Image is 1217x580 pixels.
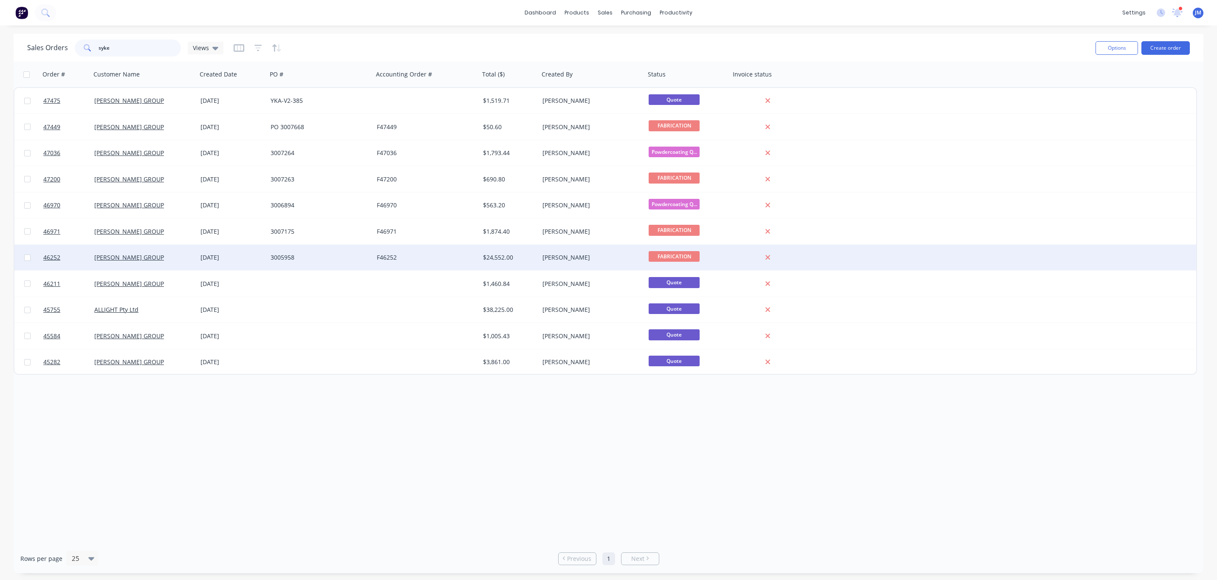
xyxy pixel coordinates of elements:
[200,358,264,366] div: [DATE]
[483,280,533,288] div: $1,460.84
[271,227,365,236] div: 3007175
[542,358,637,366] div: [PERSON_NAME]
[649,277,700,288] span: Quote
[483,332,533,340] div: $1,005.43
[94,253,164,261] a: [PERSON_NAME] GROUP
[542,96,637,105] div: [PERSON_NAME]
[559,555,596,563] a: Previous page
[542,70,573,79] div: Created By
[649,251,700,262] span: FABRICATION
[542,280,637,288] div: [PERSON_NAME]
[43,192,94,218] a: 46970
[1118,6,1150,19] div: settings
[200,306,264,314] div: [DATE]
[43,227,60,236] span: 46971
[377,175,471,184] div: F47200
[542,201,637,209] div: [PERSON_NAME]
[649,173,700,183] span: FABRICATION
[483,201,533,209] div: $563.20
[43,297,94,323] a: 45755
[649,329,700,340] span: Quote
[43,280,60,288] span: 46211
[482,70,505,79] div: Total ($)
[43,140,94,166] a: 47036
[649,356,700,366] span: Quote
[555,552,663,565] ul: Pagination
[649,303,700,314] span: Quote
[542,149,637,157] div: [PERSON_NAME]
[483,123,533,131] div: $50.60
[542,123,637,131] div: [PERSON_NAME]
[560,6,593,19] div: products
[43,349,94,375] a: 45282
[200,332,264,340] div: [DATE]
[377,253,471,262] div: F46252
[1195,9,1201,17] span: JM
[377,227,471,236] div: F46971
[617,6,655,19] div: purchasing
[1096,41,1138,55] button: Options
[520,6,560,19] a: dashboard
[43,332,60,340] span: 45584
[94,227,164,235] a: [PERSON_NAME] GROUP
[200,70,237,79] div: Created Date
[43,219,94,244] a: 46971
[649,94,700,105] span: Quote
[42,70,65,79] div: Order #
[94,175,164,183] a: [PERSON_NAME] GROUP
[43,245,94,270] a: 46252
[43,167,94,192] a: 47200
[271,149,365,157] div: 3007264
[27,44,68,52] h1: Sales Orders
[94,96,164,105] a: [PERSON_NAME] GROUP
[602,552,615,565] a: Page 1 is your current page
[200,201,264,209] div: [DATE]
[93,70,140,79] div: Customer Name
[621,555,659,563] a: Next page
[200,253,264,262] div: [DATE]
[542,253,637,262] div: [PERSON_NAME]
[376,70,432,79] div: Accounting Order #
[483,358,533,366] div: $3,861.00
[271,96,365,105] div: YKA-V2-385
[200,280,264,288] div: [DATE]
[542,227,637,236] div: [PERSON_NAME]
[483,227,533,236] div: $1,874.40
[20,555,62,563] span: Rows per page
[94,280,164,288] a: [PERSON_NAME] GROUP
[200,123,264,131] div: [DATE]
[200,227,264,236] div: [DATE]
[483,306,533,314] div: $38,225.00
[649,147,700,157] span: Powdercoating Q...
[94,332,164,340] a: [PERSON_NAME] GROUP
[94,123,164,131] a: [PERSON_NAME] GROUP
[43,123,60,131] span: 47449
[15,6,28,19] img: Factory
[43,306,60,314] span: 45755
[655,6,697,19] div: productivity
[43,201,60,209] span: 46970
[43,175,60,184] span: 47200
[94,149,164,157] a: [PERSON_NAME] GROUP
[377,123,471,131] div: F47449
[567,555,591,563] span: Previous
[43,96,60,105] span: 47475
[43,323,94,349] a: 45584
[193,43,209,52] span: Views
[377,201,471,209] div: F46970
[271,175,365,184] div: 3007263
[99,40,181,57] input: Search...
[43,114,94,140] a: 47449
[271,201,365,209] div: 3006894
[43,358,60,366] span: 45282
[483,175,533,184] div: $690.80
[483,149,533,157] div: $1,793.44
[377,149,471,157] div: F47036
[94,201,164,209] a: [PERSON_NAME] GROUP
[1141,41,1190,55] button: Create order
[733,70,772,79] div: Invoice status
[43,149,60,157] span: 47036
[542,332,637,340] div: [PERSON_NAME]
[200,175,264,184] div: [DATE]
[94,306,138,314] a: ALLIGHT Pty Ltd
